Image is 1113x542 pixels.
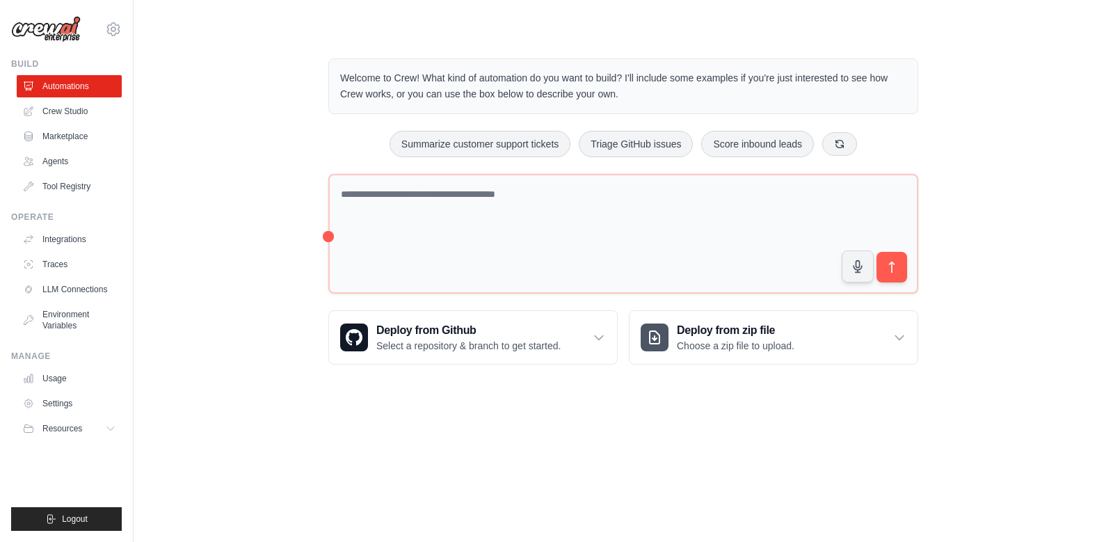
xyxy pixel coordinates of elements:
a: Settings [17,392,122,415]
img: Logo [11,16,81,42]
span: Logout [62,513,88,525]
p: Welcome to Crew! What kind of automation do you want to build? I'll include some examples if you'... [340,70,906,102]
a: Usage [17,367,122,390]
div: Operate [11,212,122,223]
a: Automations [17,75,122,97]
p: Choose a zip file to upload. [677,339,794,353]
h3: Deploy from Github [376,322,561,339]
div: Manage [11,351,122,362]
span: Resources [42,423,82,434]
a: Environment Variables [17,303,122,337]
p: Select a repository & branch to get started. [376,339,561,353]
a: Traces [17,253,122,276]
a: Crew Studio [17,100,122,122]
h3: Deploy from zip file [677,322,794,339]
a: Agents [17,150,122,173]
div: Build [11,58,122,70]
button: Resources [17,417,122,440]
a: LLM Connections [17,278,122,301]
button: Triage GitHub issues [579,131,693,157]
a: Tool Registry [17,175,122,198]
button: Logout [11,507,122,531]
a: Marketplace [17,125,122,148]
a: Integrations [17,228,122,250]
button: Summarize customer support tickets [390,131,570,157]
button: Score inbound leads [701,131,814,157]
